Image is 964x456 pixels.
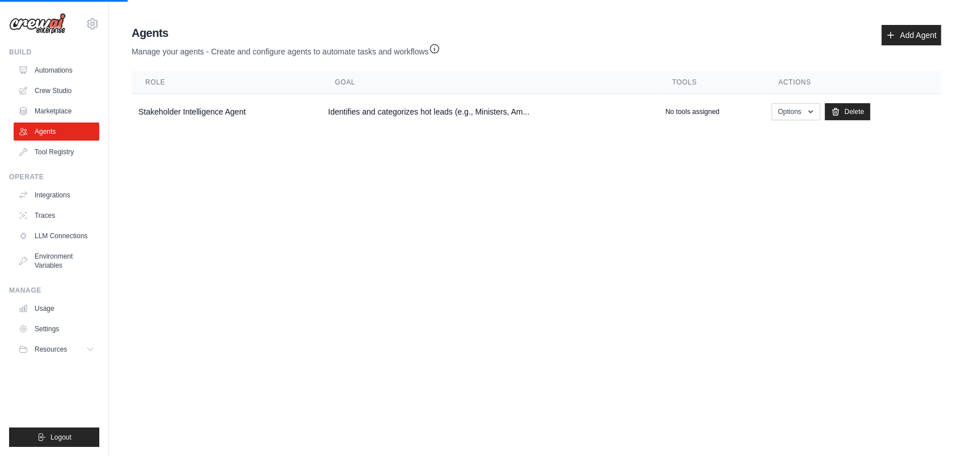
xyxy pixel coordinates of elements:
h2: Agents [132,25,440,41]
a: Marketplace [14,102,99,120]
div: Manage [9,286,99,295]
p: Manage your agents - Create and configure agents to automate tasks and workflows [132,41,440,57]
a: Traces [14,206,99,225]
a: LLM Connections [14,227,99,245]
th: Role [132,71,321,94]
span: Resources [35,345,67,354]
a: Crew Studio [14,82,99,100]
a: Automations [14,61,99,79]
td: Stakeholder Intelligence Agent [132,94,321,130]
div: Build [9,48,99,57]
a: Integrations [14,186,99,204]
th: Goal [321,71,658,94]
a: Environment Variables [14,247,99,275]
button: Options [772,103,820,120]
a: Agents [14,123,99,141]
button: Logout [9,428,99,447]
button: Resources [14,340,99,358]
p: No tools assigned [666,107,719,116]
td: Identifies and categorizes hot leads (e.g., Ministers, Am... [321,94,658,130]
a: Usage [14,299,99,318]
a: Add Agent [882,25,941,45]
img: Logo [9,13,66,35]
div: Operate [9,172,99,181]
a: Settings [14,320,99,338]
span: Logout [50,433,71,442]
a: Delete [825,103,871,120]
th: Actions [765,71,941,94]
th: Tools [659,71,765,94]
a: Tool Registry [14,143,99,161]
